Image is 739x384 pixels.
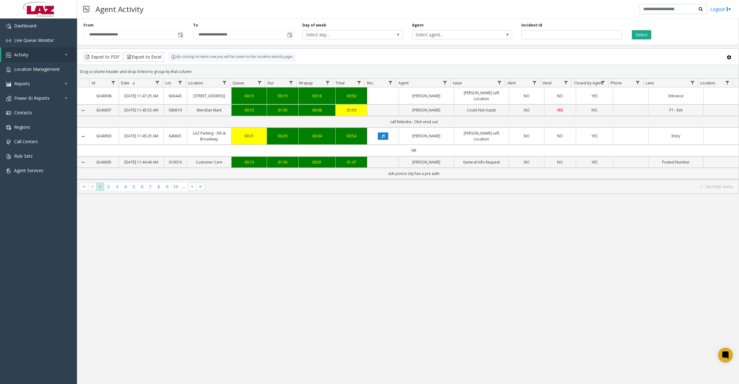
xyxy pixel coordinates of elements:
[271,107,295,113] a: 01:36
[580,93,609,99] a: YES
[14,139,38,144] span: Call Centers
[131,81,136,86] span: Sortable
[235,93,263,99] div: 00:15
[191,107,228,113] a: Meridian Mark
[168,107,183,113] a: 580619
[723,79,732,87] a: Location Filter Menu
[155,183,163,191] span: Page 8
[355,79,363,87] a: Total Filter Menu
[302,133,332,139] a: 00:04
[177,30,184,39] span: Toggle popup
[6,53,11,58] img: 'icon'
[235,133,263,139] a: 00:21
[557,160,563,165] span: NO
[235,107,263,113] div: 00:15
[412,30,492,39] span: Select agent...
[208,184,733,189] kendo-pager-info: 1 - 30 of 841 items
[339,133,363,139] div: 00:54
[6,139,11,144] img: 'icon'
[271,159,295,165] a: 01:36
[652,159,700,165] a: Posted Number
[171,55,176,59] img: infoIcon.svg
[180,183,188,191] span: Page 11
[14,95,50,101] span: Power BI Reports
[543,80,551,86] span: Vend
[592,133,597,139] span: YES
[1,47,77,62] a: Activity
[507,80,516,86] span: Alert
[14,81,30,87] span: Reports
[255,79,264,87] a: Queue Filter Menu
[403,93,450,99] a: [PERSON_NAME]
[121,80,129,86] span: Date
[138,183,146,191] span: Page 6
[123,107,160,113] a: [DATE] 11:45:52 AM
[123,93,160,99] a: [DATE] 11:47:25 AM
[196,182,205,191] span: Go to the last page
[89,168,739,179] td: adv ponce city has a pre auth
[700,80,715,86] span: Location
[235,159,263,165] a: 00:10
[271,93,295,99] a: 00:19
[83,52,122,62] button: Export to PDF
[458,159,505,165] a: General Info Request
[14,23,36,29] span: Dashboard
[302,93,332,99] a: 00:16
[6,125,11,130] img: 'icon'
[168,133,183,139] a: 640601
[302,159,332,165] a: 00:01
[198,184,203,189] span: Go to the last page
[191,93,228,99] a: [STREET_ADDRESS]
[191,159,228,165] a: Customer Care
[513,93,540,99] a: NO
[398,80,409,86] span: Agent
[557,133,563,139] span: NO
[562,79,570,87] a: Vend Filter Menu
[83,22,94,28] label: From
[109,79,117,87] a: Id Filter Menu
[123,133,160,139] a: [DATE] 11:45:25 AM
[6,154,11,159] img: 'icon'
[688,79,697,87] a: Lane Filter Menu
[513,159,540,165] a: NO
[557,107,563,113] span: YES
[14,37,54,43] span: Live Queue Monitor
[191,130,228,142] a: LAZ Parking - 5th & Broadway
[165,80,171,86] span: Lot
[302,107,332,113] a: 00:08
[286,30,293,39] span: Toggle popup
[77,66,739,77] div: Drag a column header and drop it here to group by that column
[324,79,332,87] a: Wrapup Filter Menu
[652,107,700,113] a: P1 - Exit
[453,80,462,86] span: Issue
[89,116,739,127] td: call Rekesha : Okd vend out
[513,107,540,113] a: NO
[77,134,89,139] a: Collapse Details
[611,80,622,86] span: Phone
[336,80,345,86] span: Total
[77,108,89,113] a: Collapse Details
[83,2,89,17] img: pageIcon
[634,79,642,87] a: Phone Filter Menu
[93,93,115,99] a: 6240698
[146,183,155,191] span: Page 7
[193,22,198,28] label: To
[548,93,572,99] a: NO
[96,183,104,191] span: Page 1
[339,93,363,99] div: 00:50
[89,145,739,156] td: NR
[339,107,363,113] div: 01:59
[458,107,505,113] a: Could Not Assist
[646,80,654,86] span: Lane
[513,133,540,139] a: NO
[104,183,113,191] span: Page 2
[14,110,32,115] span: Contacts
[6,168,11,173] img: 'icon'
[130,183,138,191] span: Page 5
[548,159,572,165] a: NO
[188,80,203,86] span: Location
